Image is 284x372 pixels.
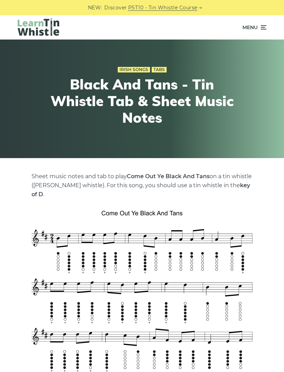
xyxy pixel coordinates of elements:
[242,19,258,36] span: Menu
[118,67,150,72] a: Irish Songs
[127,173,210,180] strong: Come Out Ye Black And Tans
[48,76,236,126] h1: Black And Tans - Tin Whistle Tab & Sheet Music Notes
[152,67,167,72] a: Tabs
[18,18,59,36] img: LearnTinWhistle.com
[32,172,252,199] p: Sheet music notes and tab to play on a tin whistle ([PERSON_NAME] whistle). For this song, you sh...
